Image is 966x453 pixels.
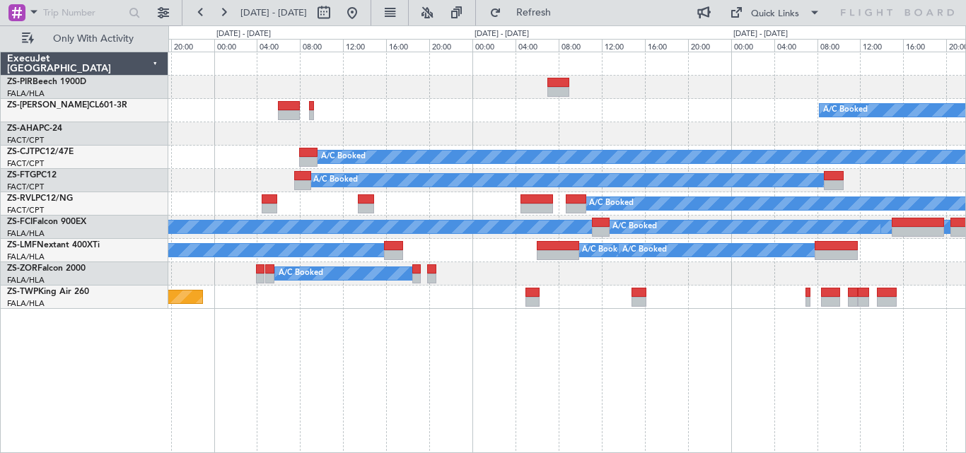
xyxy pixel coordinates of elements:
a: ZS-CJTPC12/47E [7,148,74,156]
div: A/C Booked [279,263,323,284]
span: ZS-FTG [7,171,36,180]
button: Only With Activity [16,28,153,50]
input: Trip Number [43,2,124,23]
div: A/C Booked [582,240,627,261]
div: A/C Booked [622,240,667,261]
a: FACT/CPT [7,205,44,216]
div: 00:00 [731,39,774,52]
a: ZS-RVLPC12/NG [7,194,73,203]
div: A/C Booked [313,170,358,191]
span: ZS-[PERSON_NAME] [7,101,89,110]
a: FACT/CPT [7,135,44,146]
span: ZS-AHA [7,124,39,133]
div: 16:00 [645,39,688,52]
a: FALA/HLA [7,298,45,309]
div: 04:00 [774,39,817,52]
span: Only With Activity [37,34,149,44]
a: FACT/CPT [7,158,44,169]
div: 00:00 [214,39,257,52]
div: [DATE] - [DATE] [475,28,529,40]
a: ZS-LMFNextant 400XTi [7,241,100,249]
div: 12:00 [860,39,903,52]
a: FACT/CPT [7,182,44,192]
span: ZS-CJT [7,148,35,156]
div: 12:00 [343,39,386,52]
div: A/C Booked [612,216,657,237]
a: FALA/HLA [7,252,45,262]
span: ZS-TWP [7,288,38,296]
span: ZS-FCI [7,218,33,226]
div: A/C Booked [823,100,868,121]
div: 08:00 [559,39,602,52]
div: 12:00 [602,39,645,52]
div: [DATE] - [DATE] [733,28,788,40]
span: [DATE] - [DATE] [240,6,307,19]
span: ZS-LMF [7,241,37,249]
span: ZS-RVL [7,194,35,203]
div: A/C Booked [321,146,366,167]
div: 08:00 [817,39,861,52]
a: ZS-ZORFalcon 2000 [7,264,86,273]
div: Quick Links [751,7,799,21]
a: ZS-FCIFalcon 900EX [7,218,86,226]
div: 20:00 [688,39,731,52]
a: ZS-[PERSON_NAME]CL601-3R [7,101,127,110]
div: [DATE] - [DATE] [216,28,271,40]
span: ZS-PIR [7,78,33,86]
div: 04:00 [516,39,559,52]
button: Quick Links [723,1,827,24]
div: 20:00 [429,39,472,52]
a: FALA/HLA [7,88,45,99]
a: FALA/HLA [7,228,45,239]
a: FALA/HLA [7,275,45,286]
div: 08:00 [300,39,343,52]
div: 04:00 [257,39,300,52]
a: ZS-FTGPC12 [7,171,57,180]
a: ZS-PIRBeech 1900D [7,78,86,86]
div: A/C Booked [589,193,634,214]
span: Refresh [504,8,564,18]
button: Refresh [483,1,568,24]
div: 16:00 [903,39,946,52]
div: 16:00 [386,39,429,52]
span: ZS-ZOR [7,264,37,273]
div: 20:00 [171,39,214,52]
a: ZS-AHAPC-24 [7,124,62,133]
a: ZS-TWPKing Air 260 [7,288,89,296]
div: 00:00 [472,39,516,52]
